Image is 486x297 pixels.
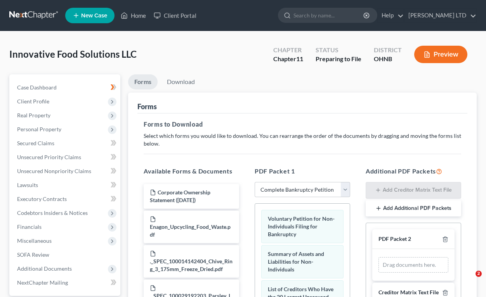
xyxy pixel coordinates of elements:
[17,279,68,286] span: NextChapter Mailing
[9,48,137,60] span: Innovative Food Solutions LLC
[11,248,120,262] a: SOFA Review
[378,257,448,273] div: Drag documents here.
[404,9,476,22] a: [PERSON_NAME] LTD
[476,271,482,277] span: 2
[268,215,335,237] span: Voluntary Petition for Non-Individuals Filing for Bankruptcy
[17,112,50,118] span: Real Property
[316,46,361,55] div: Status
[17,154,81,160] span: Unsecured Priority Claims
[366,167,461,176] h5: Additional PDF Packets
[17,84,57,91] span: Case Dashboard
[81,13,107,19] span: New Case
[144,120,461,129] h5: Forms to Download
[17,223,42,230] span: Financials
[11,192,120,206] a: Executory Contracts
[378,9,404,22] a: Help
[460,271,478,289] iframe: Intercom live chat
[150,223,231,238] span: Enagon_Upcycling_Food_Waste.pdf
[17,126,61,132] span: Personal Property
[293,8,364,22] input: Search by name...
[296,55,303,62] span: 11
[374,55,402,64] div: OHNB
[366,182,461,199] button: Add Creditor Matrix Text File
[17,98,49,105] span: Client Profile
[150,258,233,272] span: ._SPEC_100014142404_Chive_Ring_3_175mm_Freeze_Dried.pdf
[128,74,158,89] a: Forms
[11,81,120,94] a: Case Dashboard
[17,237,52,244] span: Miscellaneous
[11,150,120,164] a: Unsecured Priority Claims
[17,168,91,174] span: Unsecured Nonpriority Claims
[11,136,120,150] a: Secured Claims
[144,132,461,148] p: Select which forms you would like to download. You can rearrange the order of the documents by dr...
[17,196,67,202] span: Executory Contracts
[17,209,88,216] span: Codebtors Insiders & Notices
[378,289,439,296] div: Creditor Matrix Text File
[273,46,303,55] div: Chapter
[17,140,54,146] span: Secured Claims
[414,46,467,63] button: Preview
[17,182,38,188] span: Lawsuits
[117,9,150,22] a: Home
[273,55,303,64] div: Chapter
[144,167,239,176] h5: Available Forms & Documents
[374,46,402,55] div: District
[255,167,350,176] h5: PDF Packet 1
[161,74,201,89] a: Download
[11,178,120,192] a: Lawsuits
[17,265,72,272] span: Additional Documents
[17,251,49,258] span: SOFA Review
[137,102,157,111] div: Forms
[11,276,120,290] a: NextChapter Mailing
[268,251,324,273] span: Summary of Assets and Liabilities for Non-Individuals
[150,9,200,22] a: Client Portal
[366,200,461,216] button: Add Additional PDF Packets
[378,235,411,243] div: PDF Packet 2
[11,164,120,178] a: Unsecured Nonpriority Claims
[316,55,361,64] div: Preparing to File
[150,189,210,203] span: Corporate Ownership Statement ([DATE])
